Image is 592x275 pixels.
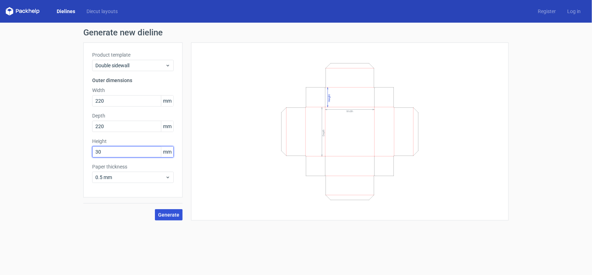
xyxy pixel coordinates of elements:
button: Generate [155,209,183,220]
h3: Outer dimensions [92,77,174,84]
a: Diecut layouts [81,8,123,15]
span: Generate [158,212,179,217]
label: Height [92,138,174,145]
span: 0.5 mm [95,174,165,181]
label: Product template [92,51,174,58]
label: Width [92,87,174,94]
label: Depth [92,112,174,119]
text: Width [346,110,353,113]
span: mm [161,96,173,106]
span: mm [161,121,173,132]
span: Double sidewall [95,62,165,69]
a: Dielines [51,8,81,15]
text: Depth [322,129,325,136]
a: Log in [562,8,586,15]
h1: Generate new dieline [83,28,509,37]
span: mm [161,147,173,157]
a: Register [532,8,562,15]
label: Paper thickness [92,163,174,170]
text: Height [328,94,331,102]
